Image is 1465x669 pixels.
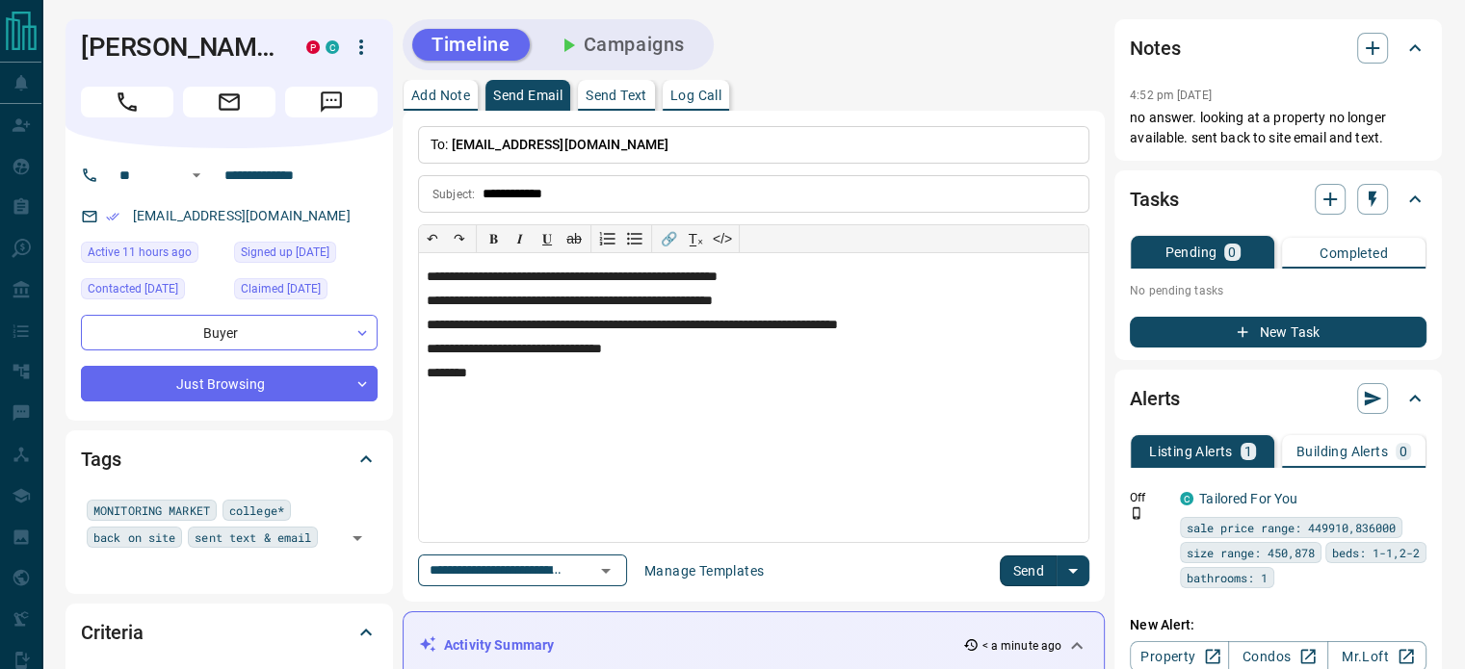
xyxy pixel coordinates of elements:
span: [EMAIL_ADDRESS][DOMAIN_NAME] [452,137,669,152]
button: Campaigns [537,29,704,61]
div: Just Browsing [81,366,378,401]
p: no answer. looking at a property no longer available. sent back to site email and text. [1130,108,1426,148]
span: sent text & email [195,527,311,547]
div: split button [1000,555,1089,586]
span: bathrooms: 1 [1187,568,1268,587]
div: Buyer [81,315,378,350]
div: Notes [1130,25,1426,71]
p: Send Text [586,89,647,102]
div: Tue Aug 13 2024 [234,278,378,305]
svg: Push Notification Only [1130,506,1143,520]
button: ↷ [446,225,473,252]
p: New Alert: [1130,615,1426,635]
span: back on site [93,527,175,547]
h2: Tasks [1130,184,1178,215]
div: condos.ca [326,40,339,54]
div: Tasks [1130,176,1426,222]
p: To: [418,126,1089,164]
p: 4:52 pm [DATE] [1130,89,1212,102]
div: Tags [81,436,378,482]
p: < a minute ago [982,637,1062,655]
div: Sun Sep 14 2025 [81,242,224,269]
div: Criteria [81,609,378,656]
span: beds: 1-1,2-2 [1332,543,1420,562]
h2: Alerts [1130,383,1180,414]
button: Numbered list [594,225,621,252]
span: size range: 450,878 [1187,543,1315,562]
button: 𝐁 [480,225,507,252]
h2: Criteria [81,617,144,648]
a: Tailored For You [1199,491,1297,506]
span: Call [81,87,173,117]
p: Completed [1320,246,1388,260]
div: Alerts [1130,375,1426,422]
span: MONITORING MARKET [93,501,210,520]
h1: [PERSON_NAME] [81,32,277,63]
p: Send Email [493,89,562,102]
div: Activity Summary< a minute ago [419,628,1088,663]
span: Claimed [DATE] [241,279,321,298]
div: Fri Sep 05 2025 [81,278,224,305]
svg: Email Verified [106,210,119,223]
span: Contacted [DATE] [88,279,178,298]
p: 0 [1400,445,1407,458]
p: Subject: [432,186,475,203]
p: Pending [1164,245,1216,259]
button: 𝑰 [507,225,534,252]
button: Open [344,525,371,552]
span: college* [229,501,284,520]
span: Active 11 hours ago [88,243,192,262]
span: 𝐔 [542,231,552,246]
div: property.ca [306,40,320,54]
button: T̲ₓ [682,225,709,252]
button: Send [1000,555,1057,586]
button: ab [561,225,588,252]
button: New Task [1130,317,1426,347]
button: Manage Templates [633,555,775,586]
p: 0 [1228,245,1236,259]
button: Open [592,557,619,584]
button: 𝐔 [534,225,561,252]
button: Bullet list [621,225,648,252]
p: Off [1130,489,1168,506]
a: [EMAIL_ADDRESS][DOMAIN_NAME] [133,208,351,223]
p: Listing Alerts [1149,445,1233,458]
button: Open [185,164,208,187]
s: ab [566,231,582,246]
button: </> [709,225,736,252]
div: condos.ca [1180,492,1193,505]
span: Email [183,87,275,117]
p: Log Call [670,89,721,102]
button: 🔗 [655,225,682,252]
span: Signed up [DATE] [241,243,329,262]
h2: Tags [81,444,120,475]
button: ↶ [419,225,446,252]
p: Building Alerts [1296,445,1388,458]
p: Add Note [411,89,470,102]
button: Timeline [412,29,530,61]
span: sale price range: 449910,836000 [1187,518,1396,537]
h2: Notes [1130,33,1180,64]
span: Message [285,87,378,117]
div: Sat May 27 2023 [234,242,378,269]
p: No pending tasks [1130,276,1426,305]
p: 1 [1244,445,1252,458]
p: Activity Summary [444,635,554,656]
